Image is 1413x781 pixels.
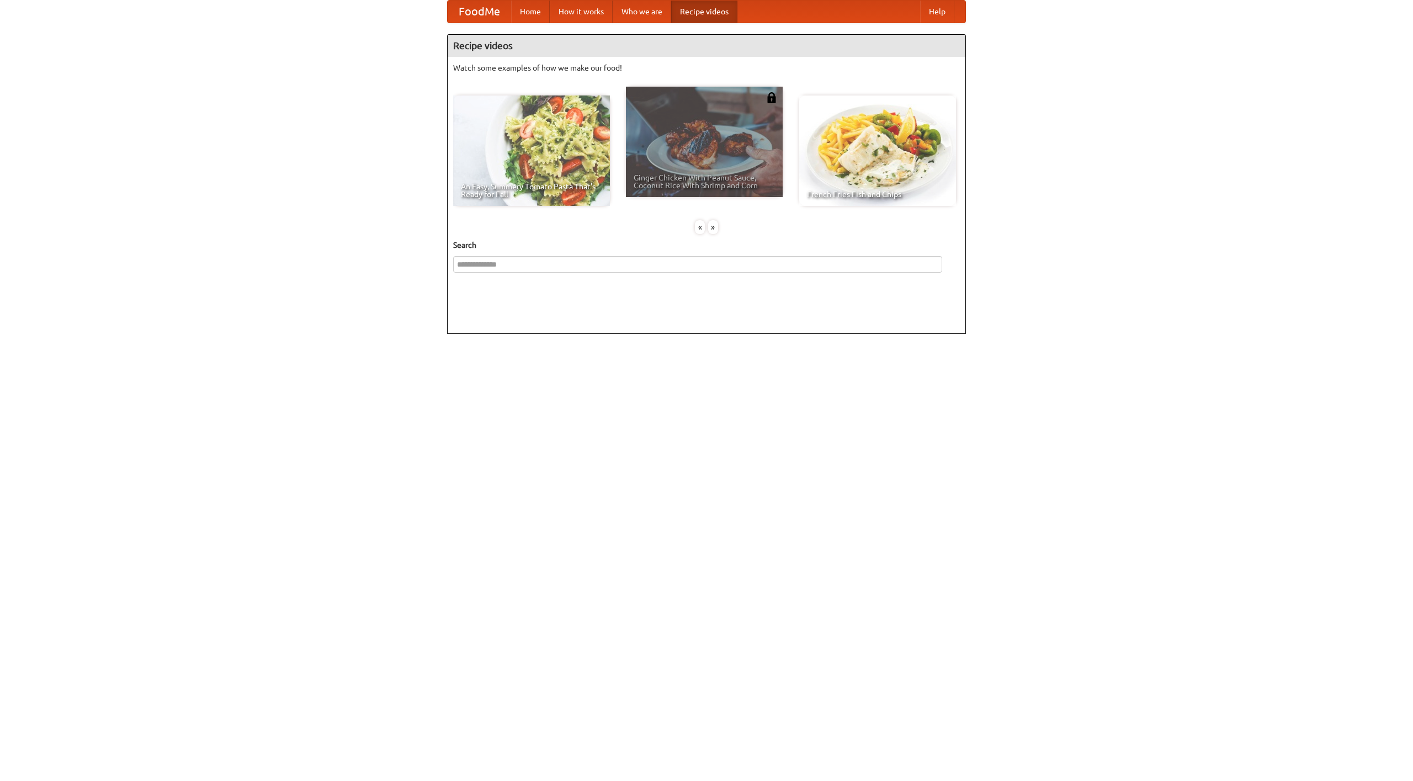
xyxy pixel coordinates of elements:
[920,1,954,23] a: Help
[448,35,965,57] h4: Recipe videos
[448,1,511,23] a: FoodMe
[453,62,960,73] p: Watch some examples of how we make our food!
[708,220,718,234] div: »
[550,1,613,23] a: How it works
[453,240,960,251] h5: Search
[766,92,777,103] img: 483408.png
[807,190,948,198] span: French Fries Fish and Chips
[695,220,705,234] div: «
[613,1,671,23] a: Who we are
[671,1,737,23] a: Recipe videos
[453,95,610,206] a: An Easy, Summery Tomato Pasta That's Ready for Fall
[461,183,602,198] span: An Easy, Summery Tomato Pasta That's Ready for Fall
[799,95,956,206] a: French Fries Fish and Chips
[511,1,550,23] a: Home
